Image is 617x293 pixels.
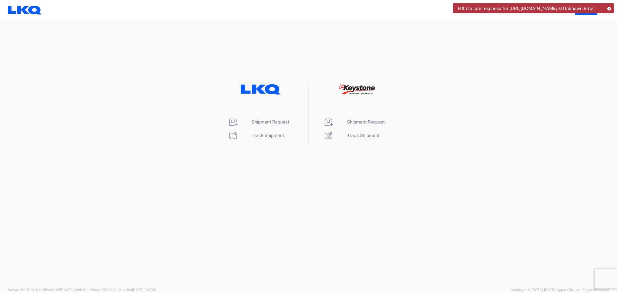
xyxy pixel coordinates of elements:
[458,5,594,11] span: Http failure response for [URL][DOMAIN_NAME]: 0 Unknown Error
[347,119,385,124] span: Shipment Request
[347,133,380,138] span: Track Shipment
[252,119,289,124] span: Shipment Request
[89,288,156,292] span: Client: 2025.20.0-314a16e
[62,288,86,292] span: [DATE] 10:18:31
[323,133,380,138] a: Track Shipment
[132,288,156,292] span: [DATE] 10:17:12
[252,133,284,138] span: Track Shipment
[323,119,385,124] a: Shipment Request
[228,133,284,138] a: Track Shipment
[510,287,609,293] span: Copyright © [DATE]-[DATE] Agistix Inc., All Rights Reserved
[228,119,289,124] a: Shipment Request
[8,288,86,292] span: Server: 2025.20.0-32d5ea39505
